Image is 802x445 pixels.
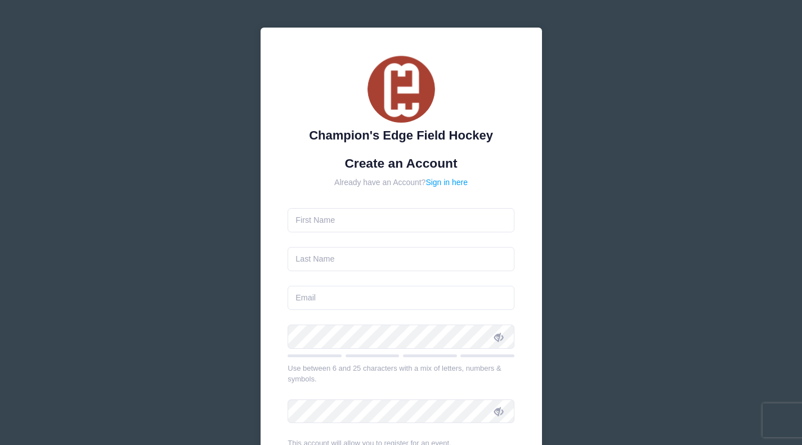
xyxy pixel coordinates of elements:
div: Use between 6 and 25 characters with a mix of letters, numbers & symbols. [288,363,514,385]
img: Champion's Edge Field Hockey [368,55,435,123]
h1: Create an Account [288,156,514,171]
input: First Name [288,208,514,232]
div: Already have an Account? [288,177,514,188]
input: Email [288,286,514,310]
input: Last Name [288,247,514,271]
a: Sign in here [425,178,468,187]
div: Champion's Edge Field Hockey [288,126,514,145]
